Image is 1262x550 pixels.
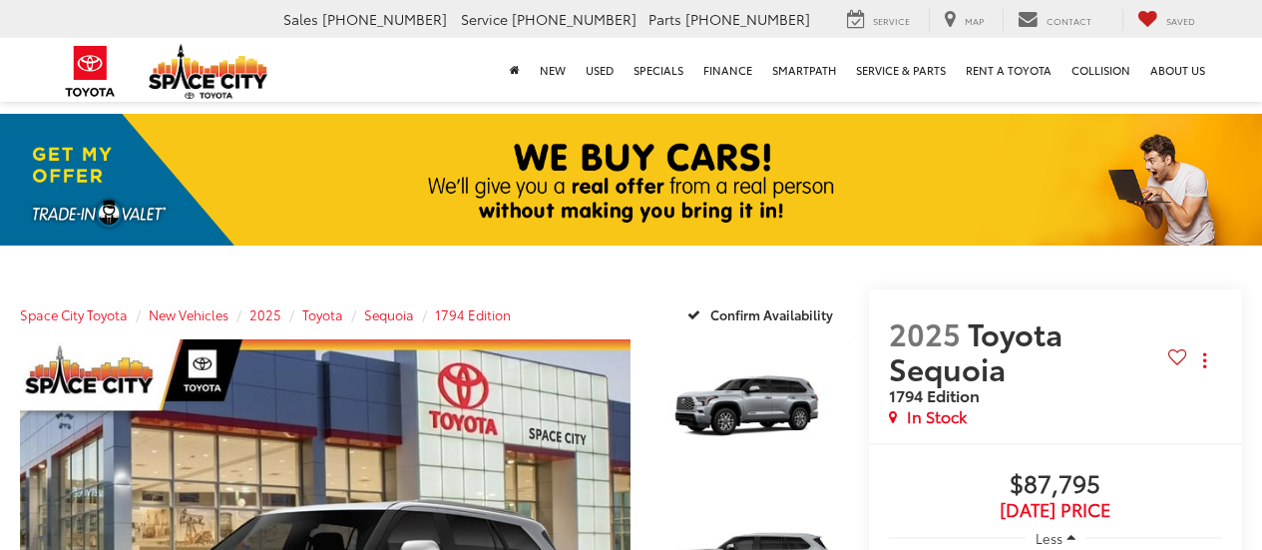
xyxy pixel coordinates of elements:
[1003,9,1106,31] a: Contact
[693,38,762,102] a: Finance
[1047,14,1091,27] span: Contact
[956,38,1061,102] a: Rent a Toyota
[889,500,1222,520] span: [DATE] Price
[364,305,414,323] a: Sequoia
[889,383,980,406] span: 1794 Edition
[685,9,810,29] span: [PHONE_NUMBER]
[1122,9,1210,31] a: My Saved Vehicles
[846,38,956,102] a: Service & Parts
[832,9,925,31] a: Service
[53,39,128,104] img: Toyota
[500,38,530,102] a: Home
[1166,14,1195,27] span: Saved
[149,44,268,99] img: Space City Toyota
[676,296,849,331] button: Confirm Availability
[20,305,128,323] a: Space City Toyota
[710,305,833,323] span: Confirm Availability
[1061,38,1140,102] a: Collision
[283,9,318,29] span: Sales
[1203,352,1206,368] span: dropdown dots
[576,38,624,102] a: Used
[302,305,343,323] a: Toyota
[762,38,846,102] a: SmartPath
[461,9,508,29] span: Service
[889,311,961,354] span: 2025
[889,470,1222,500] span: $87,795
[322,9,447,29] span: [PHONE_NUMBER]
[873,14,910,27] span: Service
[249,305,281,323] a: 2025
[512,9,636,29] span: [PHONE_NUMBER]
[1187,342,1222,377] button: Actions
[652,339,849,487] a: Expand Photo 1
[149,305,228,323] a: New Vehicles
[435,305,511,323] a: 1794 Edition
[648,9,681,29] span: Parts
[907,405,967,428] span: In Stock
[929,9,999,31] a: Map
[624,38,693,102] a: Specials
[1140,38,1215,102] a: About Us
[530,38,576,102] a: New
[965,14,984,27] span: Map
[1036,529,1062,547] span: Less
[889,311,1062,389] span: Toyota Sequoia
[650,337,851,487] img: 2025 Toyota Sequoia 1794 Edition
